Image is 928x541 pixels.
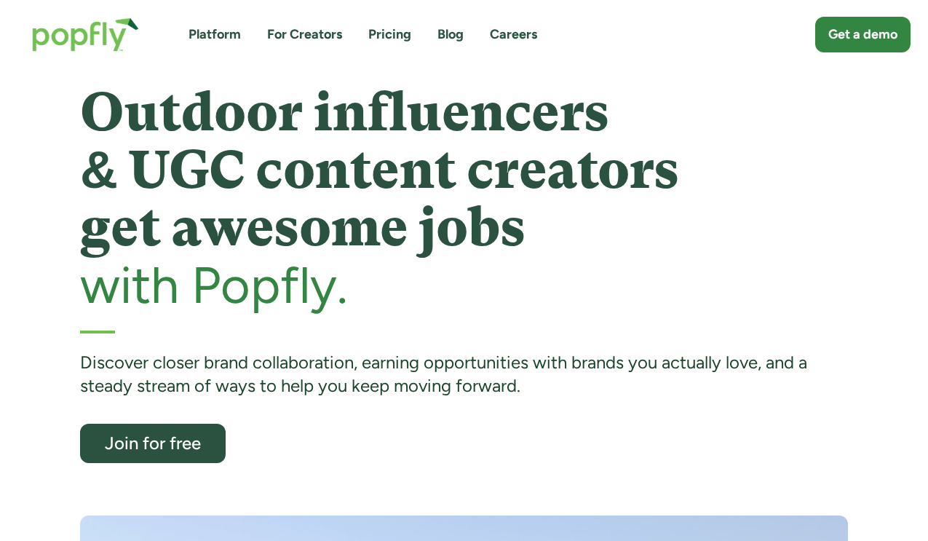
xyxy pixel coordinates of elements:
[80,84,848,257] h1: Outdoor influencers & UGC content creators get awesome jobs
[189,25,241,44] a: Platform
[368,25,411,44] a: Pricing
[828,25,897,44] div: Get a demo
[80,257,848,313] h2: with Popfly.
[93,434,213,452] div: Join for free
[80,424,226,463] a: Join for free
[437,25,464,44] a: Blog
[80,351,848,398] div: Discover closer brand collaboration, earning opportunities with brands you actually love, and a s...
[267,25,342,44] a: For Creators
[490,25,537,44] a: Careers
[815,17,911,52] a: Get a demo
[17,3,154,66] a: home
